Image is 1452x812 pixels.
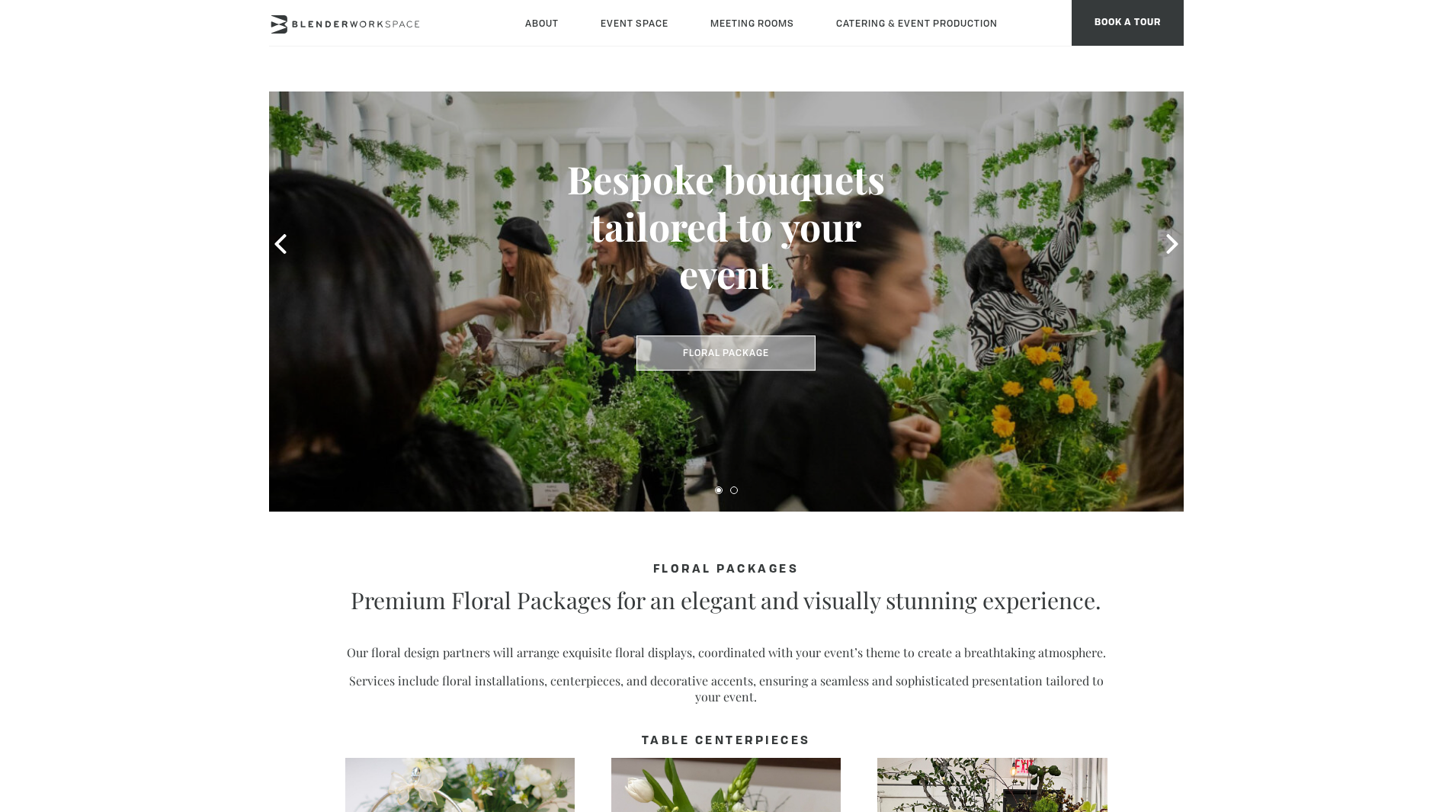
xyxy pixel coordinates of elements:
p: Premium Floral Packages for an elegant and visually stunning experience. [345,586,1107,614]
p: Services include floral installations, centerpieces, and decorative accents, ensuring a seamless ... [345,672,1107,704]
a: Floral Package [636,335,816,371]
h4: FLORAL PACKAGES [345,563,1107,577]
h4: Table Centerpieces [345,735,1107,749]
p: Our floral design partners will arrange exquisite floral displays, coordinated with your event’s ... [345,644,1107,660]
h3: Bespoke bouquets tailored to your event [551,156,902,297]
